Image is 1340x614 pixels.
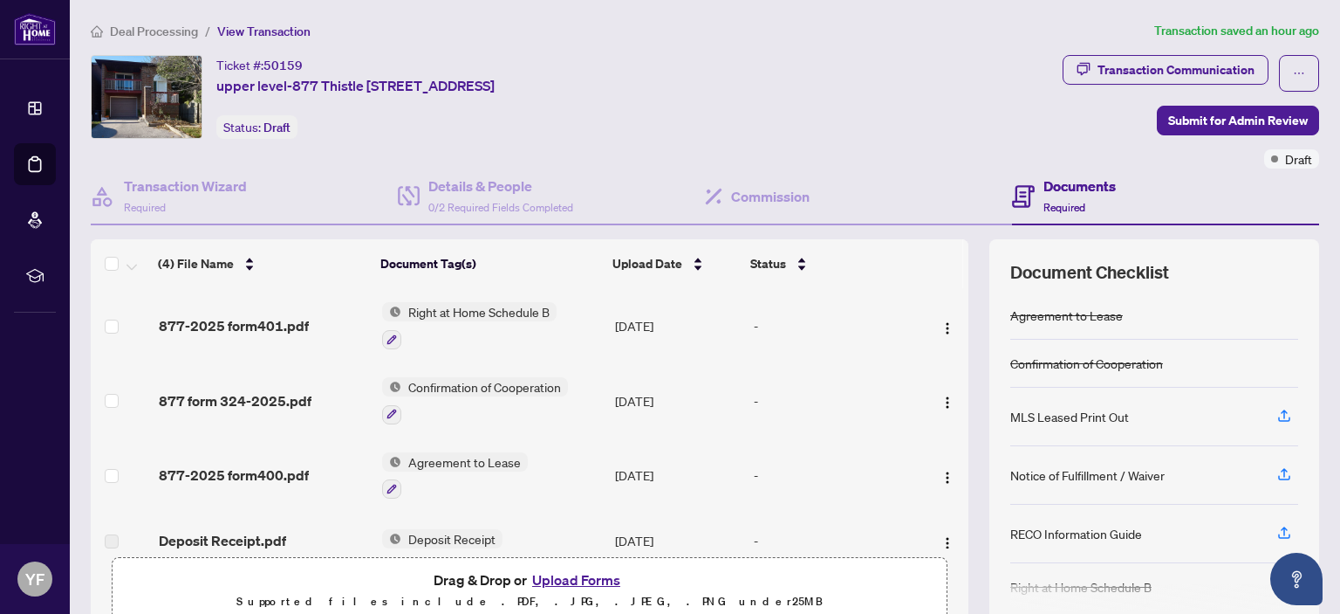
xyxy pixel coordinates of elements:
[382,377,568,424] button: Status IconConfirmation of Cooperation
[754,466,913,485] div: -
[216,55,303,75] div: Ticket #:
[124,176,247,197] h4: Transaction Wizard
[1168,107,1308,135] span: Submit for Admin Review
[1270,553,1323,605] button: Open asap
[92,56,202,138] img: IMG-W12328670_1.jpg
[14,13,56,45] img: logo
[217,24,311,39] span: View Transaction
[1010,354,1163,373] div: Confirmation of Cooperation
[263,120,291,135] span: Draft
[754,391,913,410] div: -
[216,115,297,139] div: Status:
[933,461,961,489] button: Logo
[1154,21,1319,41] article: Transaction saved an hour ago
[933,387,961,415] button: Logo
[1043,176,1116,197] h4: Documents
[25,567,44,591] span: YF
[382,377,401,397] img: Status Icon
[158,254,234,273] span: (4) File Name
[1010,407,1129,426] div: MLS Leased Print Out
[1010,306,1123,325] div: Agreement to Lease
[608,438,747,514] td: [DATE]
[382,302,401,321] img: Status Icon
[401,302,557,321] span: Right at Home Schedule B
[401,377,568,397] span: Confirmation of Cooperation
[151,239,373,288] th: (4) File Name
[123,591,936,612] p: Supported files include .PDF, .JPG, .JPEG, .PNG under 25 MB
[933,527,961,555] button: Logo
[159,530,286,551] span: Deposit Receipt.pdf
[1010,466,1165,485] div: Notice of Fulfillment / Waiver
[401,452,528,472] span: Agreement to Lease
[933,312,961,340] button: Logo
[1097,56,1255,84] div: Transaction Communication
[1010,577,1152,597] div: Right at Home Schedule B
[382,529,401,548] img: Status Icon
[940,536,954,550] img: Logo
[401,529,502,548] span: Deposit Receipt
[940,396,954,410] img: Logo
[124,201,166,214] span: Required
[605,239,742,288] th: Upload Date
[608,363,747,438] td: [DATE]
[159,390,311,411] span: 877 form 324-2025.pdf
[731,186,810,207] h4: Commission
[382,302,557,349] button: Status IconRight at Home Schedule B
[428,176,573,197] h4: Details & People
[608,288,747,363] td: [DATE]
[1010,260,1169,285] span: Document Checklist
[382,452,528,500] button: Status IconAgreement to Lease
[428,201,573,214] span: 0/2 Required Fields Completed
[754,316,913,335] div: -
[159,315,309,336] span: 877-2025 form401.pdf
[608,513,747,569] td: [DATE]
[1063,55,1268,85] button: Transaction Communication
[754,531,913,550] div: -
[1285,149,1312,169] span: Draft
[159,465,309,486] span: 877-2025 form400.pdf
[1293,67,1305,79] span: ellipsis
[1043,201,1085,214] span: Required
[216,75,495,96] span: upper level-877 Thistle [STREET_ADDRESS]
[612,254,682,273] span: Upload Date
[382,529,502,548] button: Status IconDeposit Receipt
[940,471,954,485] img: Logo
[91,25,103,38] span: home
[263,58,303,73] span: 50159
[110,24,198,39] span: Deal Processing
[527,569,626,591] button: Upload Forms
[940,321,954,335] img: Logo
[1157,106,1319,135] button: Submit for Admin Review
[750,254,786,273] span: Status
[205,21,210,41] li: /
[434,569,626,591] span: Drag & Drop or
[382,452,401,472] img: Status Icon
[743,239,915,288] th: Status
[373,239,606,288] th: Document Tag(s)
[1010,524,1142,543] div: RECO Information Guide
